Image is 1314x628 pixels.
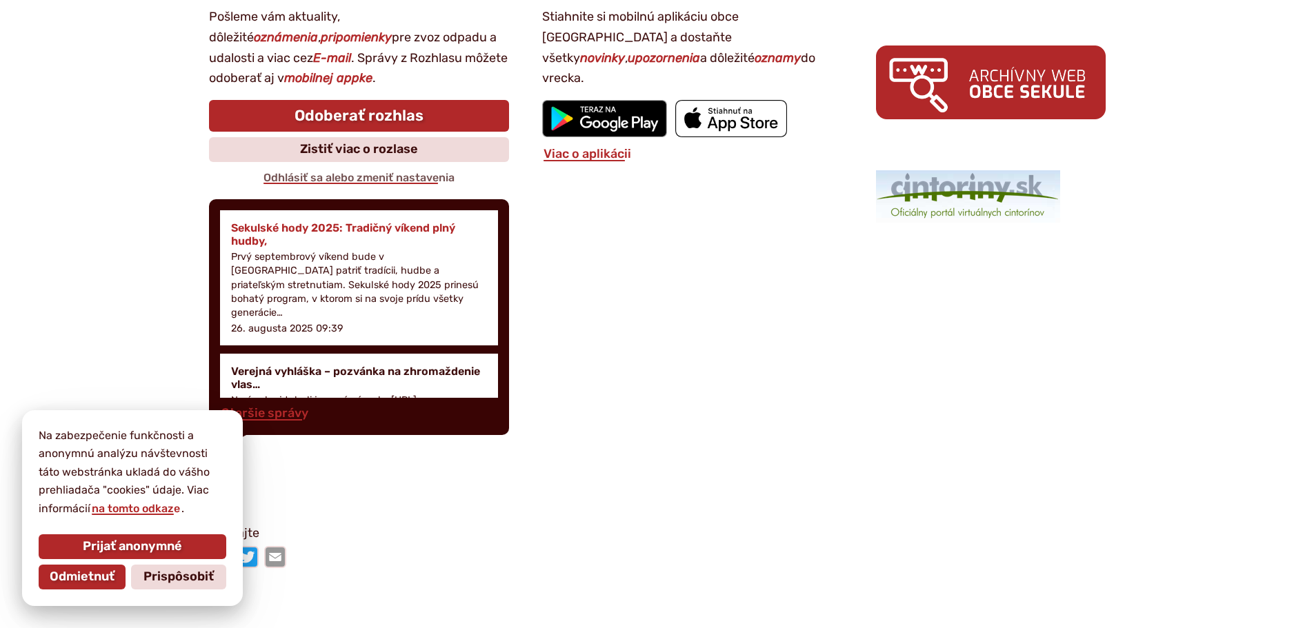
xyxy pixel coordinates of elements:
strong: oznámenia [254,30,318,45]
a: na tomto odkaze [90,502,181,515]
button: Prijať anonymné [39,534,226,559]
h4: Sekulské hody 2025: Tradičný víkend plný hudby, [231,221,488,247]
a: Odhlásiť sa alebo zmeniť nastavenia [262,171,456,184]
p: Zdieľajte [209,523,1106,544]
a: Sekulské hody 2025: Tradičný víkend plný hudby, Prvý septembrový víkend bude v [GEOGRAPHIC_DATA] ... [220,210,499,345]
button: Prispôsobiť [131,565,226,589]
img: Prejsť na mobilnú aplikáciu Sekule v App Store [675,100,787,137]
img: 1.png [876,170,1060,223]
span: Prispôsobiť [143,569,214,585]
strong: pripomienky [321,30,392,45]
span: Prijať anonymné [83,539,182,554]
strong: oznamy [755,50,801,65]
button: Odmietnuť [39,565,126,589]
p: Pošleme vám aktuality, dôležité , pre zvoz odpadu a udalosti a viac cez . Správy z Rozhlasu môžet... [209,7,510,89]
img: Zdieľať na Twitteri [237,546,259,568]
strong: upozornenia [628,50,700,65]
a: Odoberať rozhlas [209,100,510,132]
img: Zdieľať e-mailom [264,546,286,568]
a: Viac o aplikácii [542,146,633,161]
p: Stiahnite si mobilnú aplikáciu obce [GEOGRAPHIC_DATA] a dostaňte všetky , a dôležité do vrecka. [542,7,843,89]
strong: mobilnej appke [284,70,372,85]
p: Na úradnej tabuli je nová výveska.[URL][DOMAIN_NAME] [231,394,488,421]
strong: novinky [580,50,625,65]
span: Odmietnuť [50,569,115,585]
h4: Verejná vyhláška – pozvánka na zhromaždenie vlas… [231,365,488,391]
img: archiv.png [876,45,1105,119]
a: Zistiť viac o rozlase [209,137,510,162]
strong: E-mail [313,50,351,65]
p: Na zabezpečenie funkčnosti a anonymnú analýzu návštevnosti táto webstránka ukladá do vášho prehli... [39,427,226,518]
a: Staršie správy [220,405,310,421]
a: Verejná vyhláška – pozvánka na zhromaždenie vlas… Na úradnej tabuli je nová výveska.[URL][DOMAIN_... [220,354,499,447]
img: Prejsť na mobilnú aplikáciu Sekule v službe Google Play [542,100,667,137]
p: 26. augusta 2025 09:39 [231,323,344,334]
p: Prvý septembrový víkend bude v [GEOGRAPHIC_DATA] patriť tradícii, hudbe a priateľským stretnutiam... [231,250,488,320]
